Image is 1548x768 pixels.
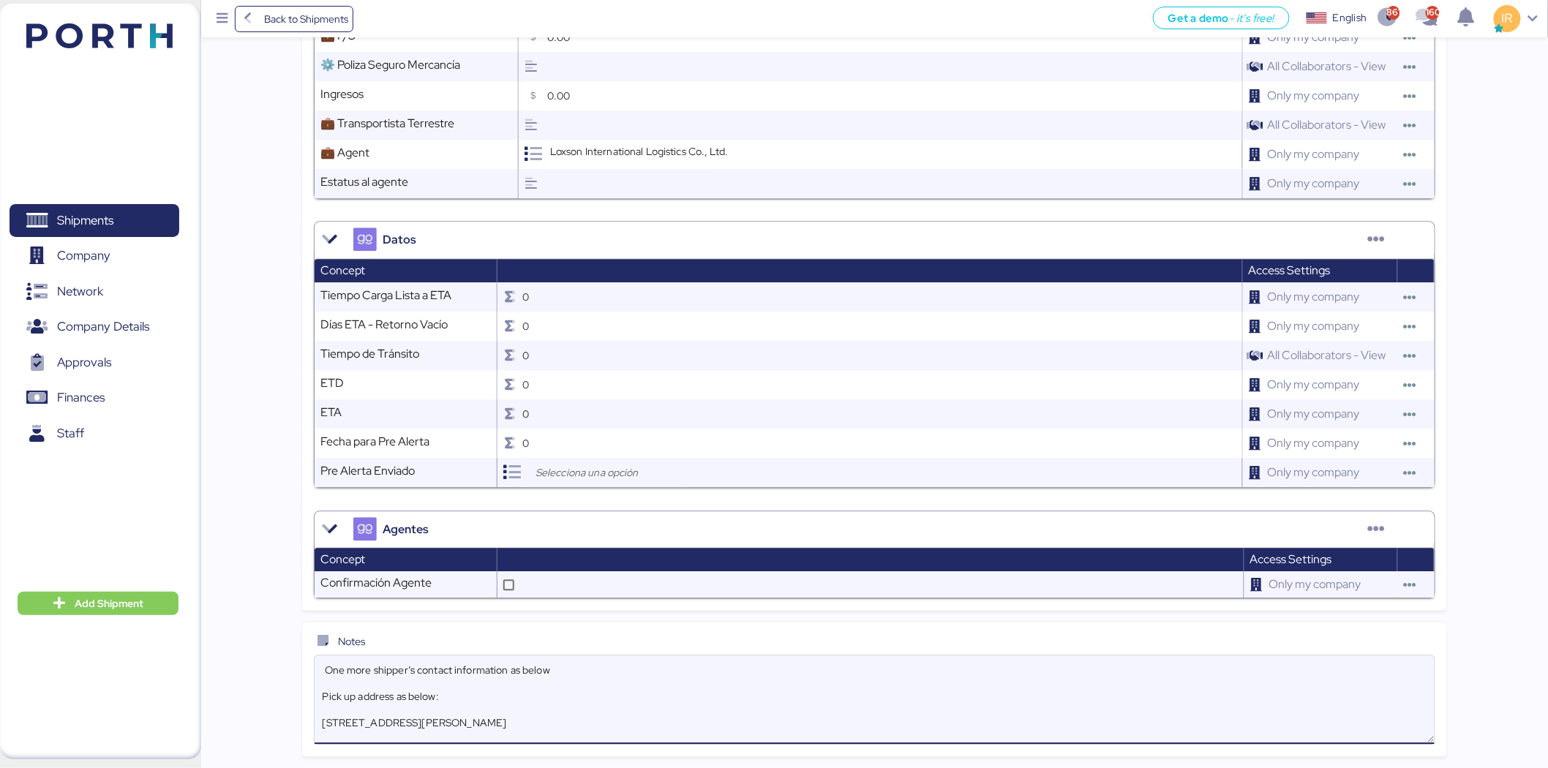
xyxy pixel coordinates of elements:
span: Datos [383,231,416,249]
span: Pre Alerta Enviado [320,463,415,478]
a: Approvals [10,346,179,380]
span: IR [1502,9,1513,28]
button: Add Shipment [18,592,179,615]
span: All Collaborators - View [1262,342,1392,369]
span: Fecha para Pre Alerta [320,434,429,449]
span: Tiempo de Tránsito [320,346,419,361]
span: Concept [320,551,365,567]
span: 💼 Transportista Terrestre [320,116,454,131]
span: Staff [57,423,84,444]
span: Ingresos [320,86,364,102]
a: Network [10,275,179,309]
span: Only my company [1262,140,1366,167]
span: Only my company [1262,312,1366,339]
span: Shipments [57,210,113,231]
span: ⚙️ Poliza Seguro Mercancía [320,57,460,72]
span: ETA [320,404,342,420]
div: English [1333,10,1367,26]
a: Company [10,239,179,273]
span: Access Settings [1250,551,1332,567]
span: Estatus al agente [320,174,408,189]
span: Concept [320,263,365,278]
span: Only my company [1263,571,1367,598]
span: Company [57,245,110,266]
a: Company Details [10,310,179,344]
span: Confirmación Agente [320,575,432,590]
span: Approvals [57,352,111,373]
span: Only my company [1262,82,1366,109]
span: Días ETA - Retorno Vacío [320,317,448,332]
button: Menu [210,7,235,31]
span: Add Shipment [75,595,143,612]
span: 💼 P/S [320,28,356,43]
span: Tiempo Carga Lista a ETA [320,287,451,303]
span: Only my company [1262,400,1366,427]
span: Loxson International Logistics Co., Ltd. [550,145,728,158]
button: $ [525,83,541,108]
span: Access Settings [1249,263,1331,278]
span: 💼 Agent [320,145,369,160]
span: Only my company [1262,429,1366,456]
input: Selecciona una opción [533,464,686,481]
span: All Collaborators - View [1262,53,1392,80]
span: Network [57,281,103,302]
span: Only my company [1262,371,1366,398]
input: $ [547,81,1242,110]
span: Agentes [383,521,429,538]
span: ETD [320,375,344,391]
a: Staff [10,416,179,450]
span: Only my company [1262,283,1366,310]
span: Finances [57,387,105,408]
span: Only my company [1262,170,1366,197]
span: All Collaborators - View [1262,111,1392,138]
a: Back to Shipments [235,6,354,32]
span: Back to Shipments [264,10,348,28]
a: Shipments [10,204,179,238]
a: Finances [10,381,179,415]
span: Company Details [57,316,149,337]
span: $ [530,88,536,105]
span: Only my company [1262,459,1366,486]
span: Notes [338,633,365,650]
